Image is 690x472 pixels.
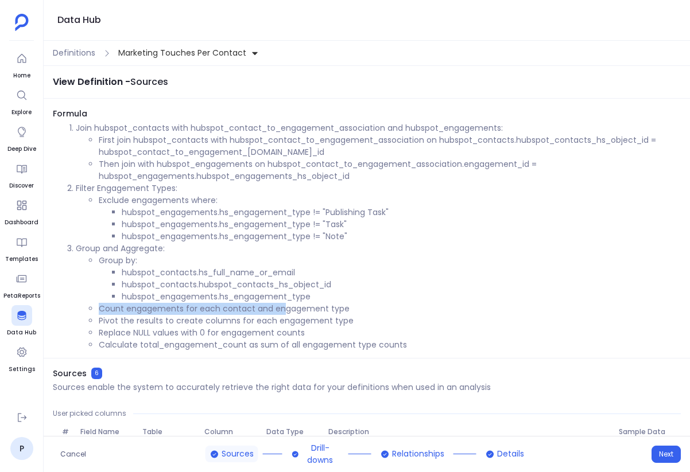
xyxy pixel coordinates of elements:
[222,448,254,460] span: Sources
[324,427,615,436] span: Description
[53,368,87,379] span: Sources
[138,427,200,436] span: Table
[57,12,101,28] h1: Data Hub
[122,279,681,291] li: hubspot_contacts.hubspot_contacts_hs_object_id
[11,71,32,80] span: Home
[76,243,681,255] p: Group and Aggregate:
[57,427,76,436] span: #
[99,339,681,351] li: Calculate total_engagement_count as sum of all engagement type counts
[206,446,258,462] button: Sources
[99,255,681,303] li: Group by:
[7,122,36,154] a: Deep Dive
[130,75,168,88] span: Sources
[91,368,102,379] span: 6
[99,303,681,315] li: Count engagements for each contact and engagement type
[481,446,529,462] button: Details
[76,427,138,436] span: Field Name
[76,122,681,134] p: Join hubspot_contacts with hubspot_contact_to_engagement_association and hubspot_engagements:
[5,218,38,227] span: Dashboard
[122,267,681,279] li: hubspot_contacts.hs_full_name_or_email
[99,315,681,327] li: Pivot the results to create columns for each engagement type
[5,232,38,264] a: Templates
[5,195,38,227] a: Dashboard
[3,268,40,301] a: PetaReports
[9,342,35,374] a: Settings
[116,44,261,63] button: Marketing Touches Per Contact
[614,427,676,436] span: Sample Data
[9,365,35,374] span: Settings
[53,446,94,463] button: Cancel
[9,181,34,190] span: Discover
[497,448,524,460] span: Details
[3,291,40,301] span: PetaReports
[7,145,36,154] span: Deep Dive
[11,85,32,117] a: Explore
[122,206,681,219] li: hubspot_engagements.hs_engagement_type != "Publishing Task"
[99,158,681,182] li: Then join with hubspot_engagements on hubspot_contact_to_engagement_association.engagement_id = h...
[99,194,681,243] li: Exclude engagements where:
[392,448,444,460] span: Relationships
[301,442,339,466] span: Drill-downs
[53,108,681,120] span: Formula
[53,381,491,393] p: Sources enable the system to accurately retrieve the right data for your definitions when used in...
[7,328,36,337] span: Data Hub
[15,14,29,31] img: petavue logo
[118,47,246,59] span: Marketing Touches Per Contact
[122,231,681,243] li: hubspot_engagements.hs_engagement_type != "Note"
[262,427,324,436] span: Data Type
[5,255,38,264] span: Templates
[376,446,449,462] button: Relationships
[200,427,262,436] span: Column
[53,409,126,418] span: User picked columns
[11,108,32,117] span: Explore
[76,182,681,194] p: Filter Engagement Types:
[652,446,681,463] button: Next
[122,291,681,303] li: hubspot_engagements.hs_engagement_type
[287,440,344,469] button: Drill-downs
[7,305,36,337] a: Data Hub
[99,134,681,158] li: First join hubspot_contacts with hubspot_contact_to_engagement_association on hubspot_contacts.hu...
[11,48,32,80] a: Home
[10,437,33,460] a: P
[122,219,681,231] li: hubspot_engagements.hs_engagement_type != "Task"
[53,75,130,88] span: View Definition -
[53,47,95,59] span: Definitions
[9,158,34,190] a: Discover
[99,327,681,339] li: Replace NULL values with 0 for engagement counts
